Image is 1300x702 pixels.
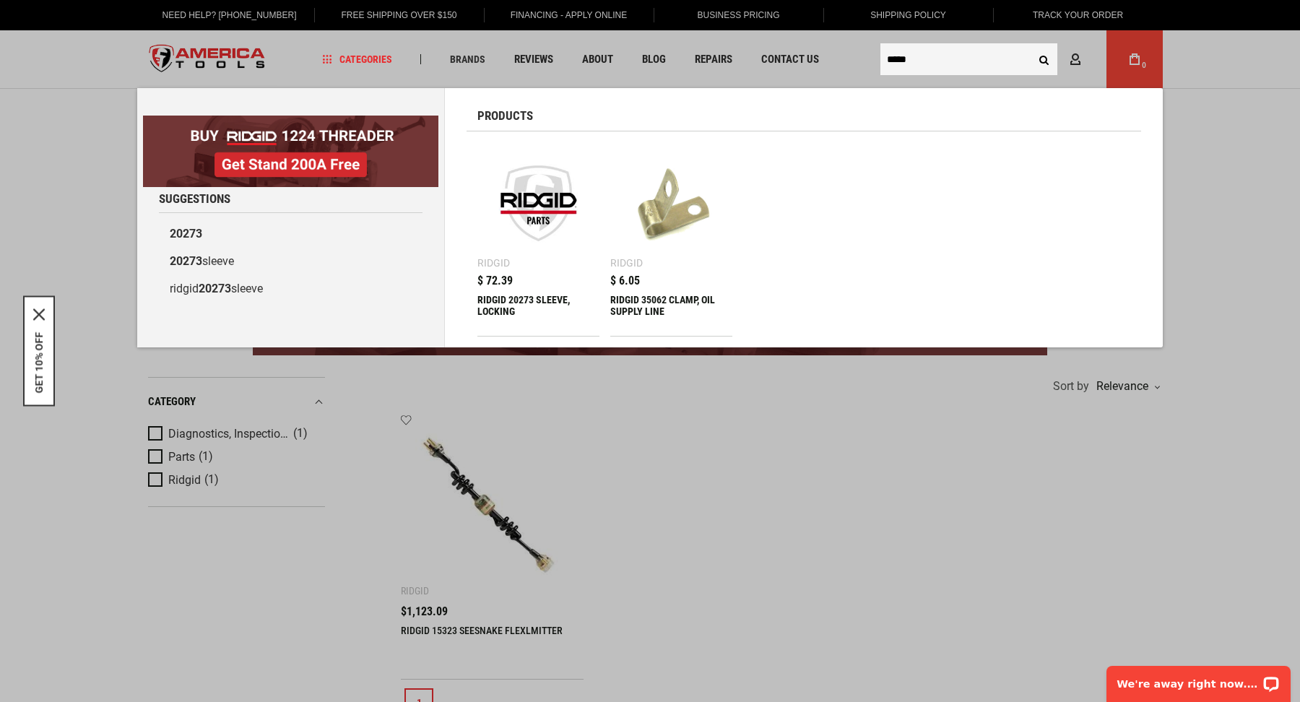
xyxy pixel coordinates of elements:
a: ridgid20273sleeve [159,275,422,303]
span: $ 6.05 [610,275,640,287]
span: Products [477,110,533,122]
a: Brands [443,50,492,69]
button: Close [33,309,45,321]
a: BOGO: Buy RIDGID® 1224 Threader, Get Stand 200A Free! [143,116,438,126]
a: 20273 [159,220,422,248]
a: Categories [316,50,399,69]
img: RIDGID 20273 SLEEVE, LOCKING [485,149,592,257]
a: 20273sleeve [159,248,422,275]
div: Ridgid [610,258,643,268]
iframe: LiveChat chat widget [1097,656,1300,702]
b: 20273 [170,227,202,240]
a: RIDGID 20273 SLEEVE, LOCKING Ridgid $ 72.39 RIDGID 20273 SLEEVE, LOCKING [477,142,599,336]
b: 20273 [199,282,231,295]
span: Brands [450,54,485,64]
div: RIDGID 35062 CLAMP, OIL SUPPLY LINE [610,294,732,329]
a: RIDGID 35062 CLAMP, OIL SUPPLY LINE Ridgid $ 6.05 RIDGID 35062 CLAMP, OIL SUPPLY LINE [610,142,732,336]
button: GET 10% OFF [33,332,45,394]
svg: close icon [33,309,45,321]
span: $ 72.39 [477,275,513,287]
b: 20273 [170,254,202,268]
span: Suggestions [159,193,230,205]
span: Categories [323,54,392,64]
img: RIDGID 35062 CLAMP, OIL SUPPLY LINE [617,149,725,257]
div: RIDGID 20273 SLEEVE, LOCKING [477,294,599,329]
div: Ridgid [477,258,510,268]
button: Search [1030,45,1057,73]
img: BOGO: Buy RIDGID® 1224 Threader, Get Stand 200A Free! [143,116,438,187]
